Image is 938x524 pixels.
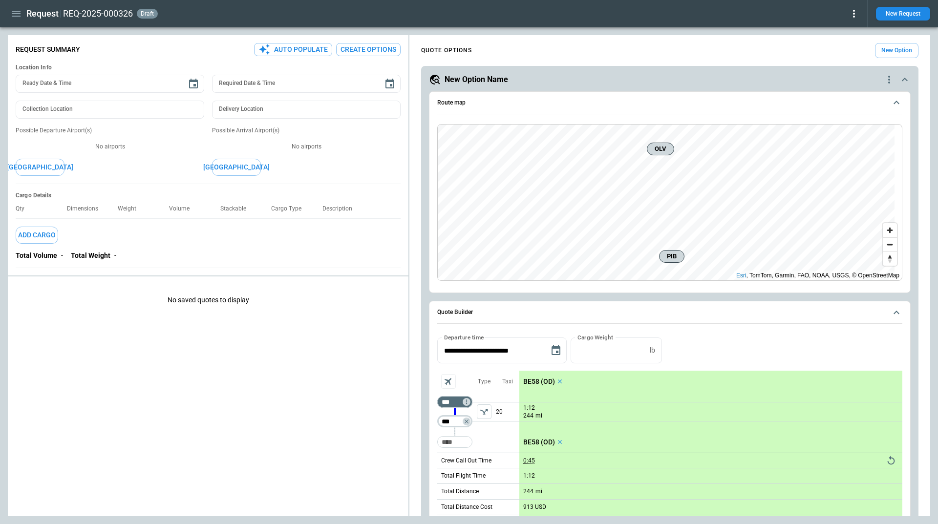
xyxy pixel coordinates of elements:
h4: QUOTE OPTIONS [421,48,472,53]
p: Stackable [220,205,254,212]
div: , TomTom, Garmin, FAO, NOAA, USGS, © OpenStreetMap [736,271,899,280]
button: Add Cargo [16,227,58,244]
button: Choose date [380,74,400,94]
p: Total Distance Cost [441,503,492,511]
p: mi [535,412,542,420]
button: [GEOGRAPHIC_DATA] [212,159,261,176]
a: Esri [736,272,746,279]
p: BE58 (OD) [523,377,555,386]
button: Reset [884,453,898,468]
button: Reset bearing to north [883,252,897,266]
p: Total Distance [441,487,479,496]
p: Taxi [502,377,513,386]
label: Departure time [444,333,484,341]
label: Cargo Weight [577,333,613,341]
div: Not found [437,416,472,427]
p: lb [650,346,655,355]
p: No airports [16,143,204,151]
p: - [61,252,63,260]
canvas: Map [438,125,895,281]
button: Zoom out [883,237,897,252]
h6: Quote Builder [437,309,473,315]
button: New Option [875,43,918,58]
div: Route map [437,124,902,281]
div: Not found [437,396,472,408]
p: mi [535,487,542,496]
button: Quote Builder [437,301,902,324]
p: Dimensions [67,205,106,212]
p: Request Summary [16,45,80,54]
p: - [114,252,116,260]
p: 0:45 [523,457,535,464]
p: Total Volume [16,252,57,260]
button: Auto Populate [254,43,332,56]
p: Total Flight Time [441,472,486,480]
p: Description [322,205,360,212]
button: New Option Namequote-option-actions [429,74,911,85]
span: OLV [651,144,670,154]
h6: Location Info [16,64,401,71]
button: [GEOGRAPHIC_DATA] [16,159,64,176]
p: Possible Departure Airport(s) [16,126,204,135]
button: New Request [876,7,930,21]
h5: New Option Name [445,74,508,85]
p: Type [478,377,490,386]
p: Volume [169,205,197,212]
button: Choose date [184,74,203,94]
span: Type of sector [477,404,491,419]
p: 244 [523,488,533,495]
h6: Cargo Details [16,192,401,199]
p: Crew Call Out Time [441,457,491,465]
p: Cargo Type [271,205,309,212]
p: Weight [118,205,144,212]
p: 913 USD [523,503,546,511]
p: 20 [496,402,519,421]
p: Possible Arrival Airport(s) [212,126,401,135]
span: draft [139,10,156,17]
p: BE58 (OD) [523,438,555,446]
p: No saved quotes to display [8,280,408,320]
h1: Request [26,8,59,20]
button: Zoom in [883,223,897,237]
p: No airports [212,143,401,151]
span: Aircraft selection [441,374,456,389]
h6: Route map [437,100,466,106]
div: quote-option-actions [883,74,895,85]
p: Qty [16,205,32,212]
p: 1:12 [523,472,535,480]
p: 1:12 [523,404,535,412]
button: Route map [437,92,902,114]
span: PIB [663,252,680,261]
h2: REQ-2025-000326 [63,8,133,20]
button: Create Options [336,43,401,56]
p: 244 [523,412,533,420]
div: Too short [437,436,472,448]
button: Choose date, selected date is Oct 15, 2025 [546,341,566,360]
p: Total Weight [71,252,110,260]
button: left aligned [477,404,491,419]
